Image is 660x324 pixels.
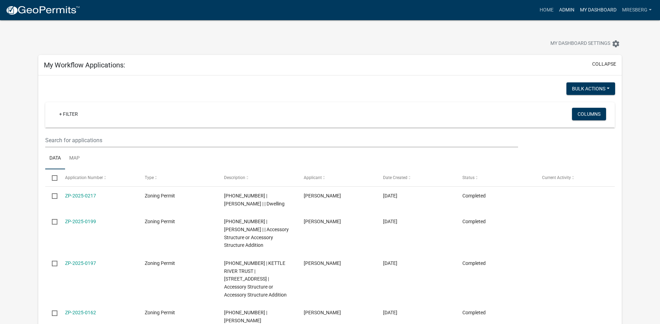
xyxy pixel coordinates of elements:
datatable-header-cell: Type [138,169,217,186]
a: ZP-2025-0199 [65,219,96,224]
span: Applicant [304,175,322,180]
button: Columns [572,108,606,120]
datatable-header-cell: Description [217,169,297,186]
button: Bulk Actions [566,82,615,95]
span: Zoning Permit [145,310,175,315]
span: 07/08/2025 [383,260,397,266]
datatable-header-cell: Applicant [297,169,376,186]
span: Date Created [383,175,407,180]
a: Admin [556,3,577,17]
span: Current Activity [542,175,571,180]
span: Application Number [65,175,103,180]
a: + Filter [54,108,84,120]
span: Mandie Resberg [304,260,341,266]
button: My Dashboard Settingssettings [545,37,626,50]
span: Zoning Permit [145,219,175,224]
span: Type [145,175,154,180]
span: 07/08/2025 [383,219,397,224]
a: ZP-2025-0162 [65,310,96,315]
span: Zoning Permit [145,260,175,266]
span: Mandie Resberg [304,219,341,224]
span: Mandie Resberg [304,193,341,199]
span: Zoning Permit [145,193,175,199]
a: Map [65,147,84,170]
span: 75-010-1290 | TOMCZAK, DARYL J | | Dwelling [224,193,285,206]
span: Mandie Resberg [304,310,341,315]
a: ZP-2025-0217 [65,193,96,199]
h5: My Workflow Applications: [44,61,125,69]
datatable-header-cell: Application Number [58,169,138,186]
a: Data [45,147,65,170]
span: Completed [462,219,486,224]
span: 07/21/2025 [383,193,397,199]
span: 81-060-4060 | ANDERSON, MARK R | | Accessory Structure or Accessory Structure Addition [224,219,289,248]
span: Status [462,175,475,180]
datatable-header-cell: Select [45,169,58,186]
datatable-header-cell: Status [456,169,535,186]
span: My Dashboard Settings [550,40,610,48]
datatable-header-cell: Current Activity [535,169,614,186]
a: My Dashboard [577,3,619,17]
span: 51-020-1505 | KETTLE RIVER TRUST | 5590 COUNTY ROAD 156 | Accessory Structure or Accessory Struct... [224,260,287,298]
a: Home [537,3,556,17]
span: Completed [462,260,486,266]
span: 06/09/2025 [383,310,397,315]
a: ZP-2025-0197 [65,260,96,266]
a: mresberg [619,3,654,17]
span: Completed [462,193,486,199]
datatable-header-cell: Date Created [376,169,456,186]
button: collapse [592,60,616,68]
span: Description [224,175,245,180]
i: settings [612,40,620,48]
input: Search for applications [45,133,518,147]
span: Completed [462,310,486,315]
